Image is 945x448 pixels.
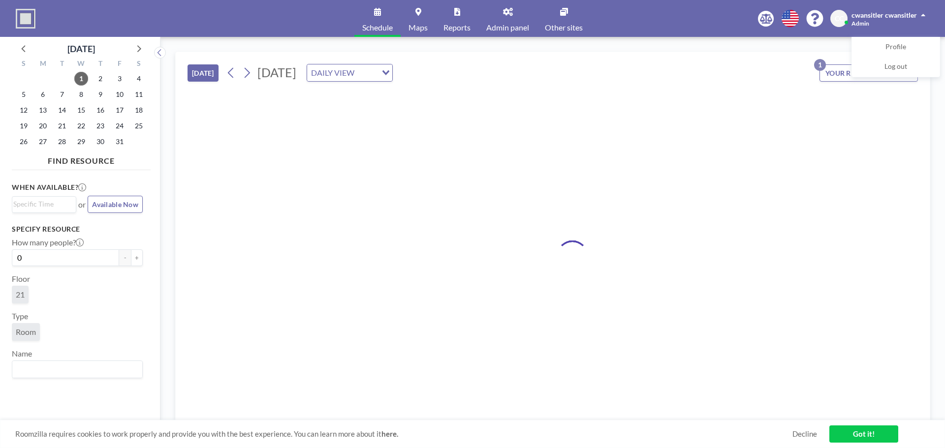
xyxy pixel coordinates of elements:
span: Room [16,327,36,336]
span: Monday, October 27, 2025 [36,135,50,149]
h3: Specify resource [12,225,143,234]
img: organization-logo [16,9,35,29]
span: Sunday, October 12, 2025 [17,103,31,117]
button: Available Now [88,196,143,213]
span: Maps [409,24,428,31]
label: Floor [12,274,30,284]
span: Friday, October 3, 2025 [113,72,126,86]
span: Monday, October 20, 2025 [36,119,50,133]
div: T [53,58,72,71]
span: Reports [443,24,471,31]
div: M [33,58,53,71]
span: Sunday, October 5, 2025 [17,88,31,101]
div: T [91,58,110,71]
a: Log out [852,57,940,77]
span: Monday, October 6, 2025 [36,88,50,101]
span: Wednesday, October 15, 2025 [74,103,88,117]
span: Tuesday, October 14, 2025 [55,103,69,117]
span: Other sites [545,24,583,31]
button: - [119,249,131,266]
span: [DATE] [257,65,296,80]
span: Thursday, October 30, 2025 [94,135,107,149]
span: Wednesday, October 8, 2025 [74,88,88,101]
span: Friday, October 17, 2025 [113,103,126,117]
h4: FIND RESOURCE [12,152,151,166]
div: F [110,58,129,71]
div: Search for option [307,64,392,81]
span: Admin [851,20,869,27]
div: Search for option [12,197,76,211]
span: Log out [884,62,907,72]
span: Wednesday, October 29, 2025 [74,135,88,149]
input: Search for option [357,66,376,79]
span: Thursday, October 16, 2025 [94,103,107,117]
span: cwansitler cwansitler [851,11,917,19]
label: Name [12,349,32,358]
button: [DATE] [188,64,219,82]
span: Sunday, October 26, 2025 [17,135,31,149]
a: here. [381,429,398,438]
span: Monday, October 13, 2025 [36,103,50,117]
span: Friday, October 31, 2025 [113,135,126,149]
span: Wednesday, October 22, 2025 [74,119,88,133]
input: Search for option [13,363,137,376]
span: Schedule [362,24,393,31]
span: Tuesday, October 28, 2025 [55,135,69,149]
div: S [129,58,148,71]
label: Type [12,311,28,321]
span: 21 [16,290,25,299]
div: Search for option [12,361,142,378]
span: Saturday, October 4, 2025 [132,72,146,86]
span: or [78,200,86,209]
span: Sunday, October 19, 2025 [17,119,31,133]
a: Profile [852,37,940,57]
span: Friday, October 24, 2025 [113,119,126,133]
span: Available Now [92,200,138,209]
input: Search for option [13,199,70,209]
a: Got it! [829,425,898,443]
span: Saturday, October 25, 2025 [132,119,146,133]
span: Saturday, October 11, 2025 [132,88,146,101]
span: Thursday, October 23, 2025 [94,119,107,133]
div: [DATE] [67,42,95,56]
span: Wednesday, October 1, 2025 [74,72,88,86]
span: Saturday, October 18, 2025 [132,103,146,117]
div: W [72,58,91,71]
span: DAILY VIEW [309,66,356,79]
span: Thursday, October 2, 2025 [94,72,107,86]
button: YOUR RESERVATIONS1 [819,64,918,82]
span: Roomzilla requires cookies to work properly and provide you with the best experience. You can lea... [15,429,792,439]
div: S [14,58,33,71]
label: How many people? [12,238,84,247]
p: 1 [814,59,826,71]
span: Thursday, October 9, 2025 [94,88,107,101]
button: + [131,249,143,266]
span: Admin panel [486,24,529,31]
span: Tuesday, October 21, 2025 [55,119,69,133]
span: Tuesday, October 7, 2025 [55,88,69,101]
span: Profile [885,42,906,52]
a: Decline [792,429,817,439]
span: CC [835,14,844,23]
span: Friday, October 10, 2025 [113,88,126,101]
